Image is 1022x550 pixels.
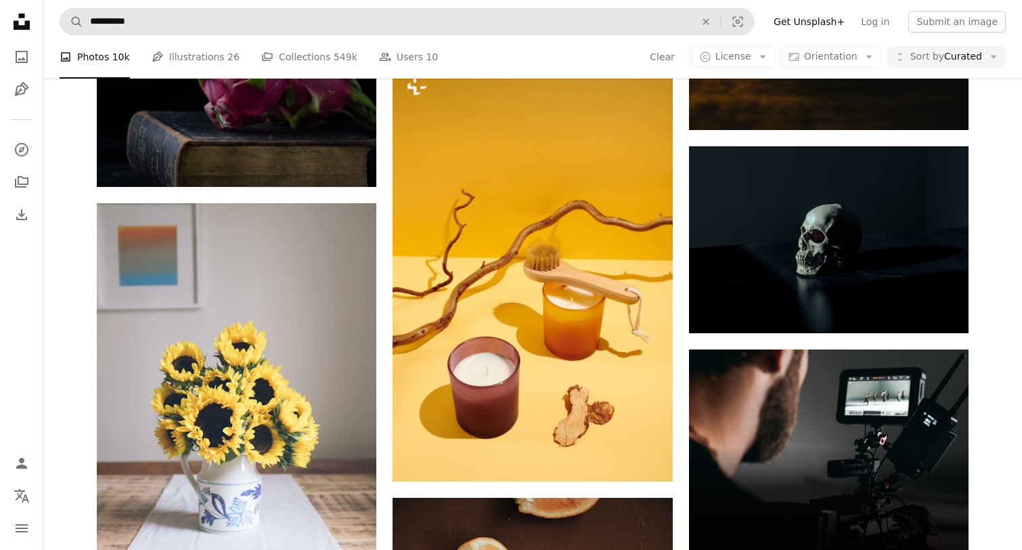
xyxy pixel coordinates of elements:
[715,51,751,62] span: License
[261,35,357,79] a: Collections 549k
[887,46,1006,68] button: Sort byCurated
[691,9,721,35] button: Clear
[8,8,35,38] a: Home — Unsplash
[334,49,357,64] span: 549k
[379,35,439,79] a: Users 10
[227,49,240,64] span: 26
[910,51,944,62] span: Sort by
[60,9,83,35] button: Search Unsplash
[8,76,35,103] a: Illustrations
[853,11,897,33] a: Log in
[689,233,969,245] a: white and black skull figurine on black surface
[426,49,438,64] span: 10
[649,46,675,68] button: Clear
[908,11,1006,33] button: Submit an image
[8,43,35,70] a: Photos
[780,46,881,68] button: Orientation
[8,201,35,228] a: Download History
[97,406,376,419] a: sunflowers table decor
[8,450,35,477] a: Log in / Sign up
[152,35,240,79] a: Illustrations 26
[692,46,775,68] button: License
[8,515,35,542] button: Menu
[8,136,35,163] a: Explore
[8,482,35,509] button: Language
[60,8,755,35] form: Find visuals sitewide
[765,11,853,33] a: Get Unsplash+
[910,50,982,64] span: Curated
[393,62,672,482] img: a candle and a brush on a yellow surface
[393,265,672,277] a: a candle and a brush on a yellow surface
[8,169,35,196] a: Collections
[721,9,754,35] button: Visual search
[689,146,969,333] img: white and black skull figurine on black surface
[804,51,858,62] span: Orientation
